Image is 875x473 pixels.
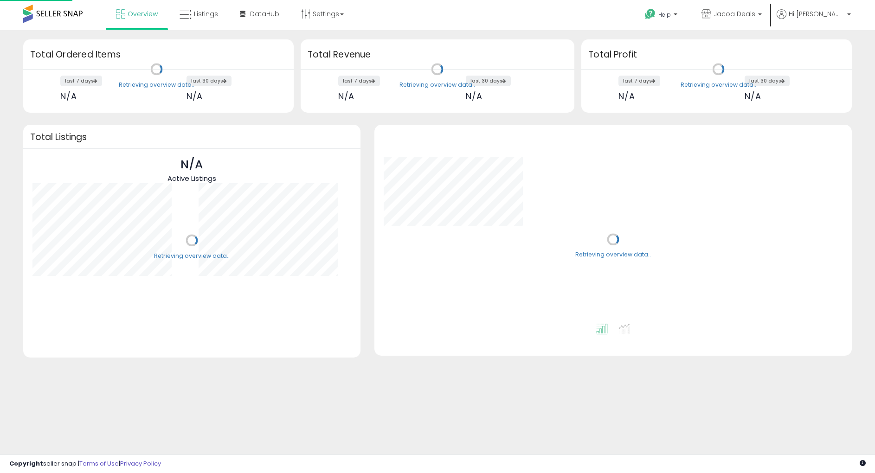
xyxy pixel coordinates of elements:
div: Retrieving overview data.. [399,81,475,89]
a: Help [637,1,687,30]
div: Retrieving overview data.. [154,252,230,260]
div: Retrieving overview data.. [575,251,651,259]
span: Listings [194,9,218,19]
div: Retrieving overview data.. [681,81,756,89]
span: Help [658,11,671,19]
i: Get Help [644,8,656,20]
span: DataHub [250,9,279,19]
span: Hi [PERSON_NAME] [789,9,844,19]
span: Overview [128,9,158,19]
div: Retrieving overview data.. [119,81,194,89]
span: Jacoa Deals [714,9,755,19]
a: Hi [PERSON_NAME] [777,9,851,30]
